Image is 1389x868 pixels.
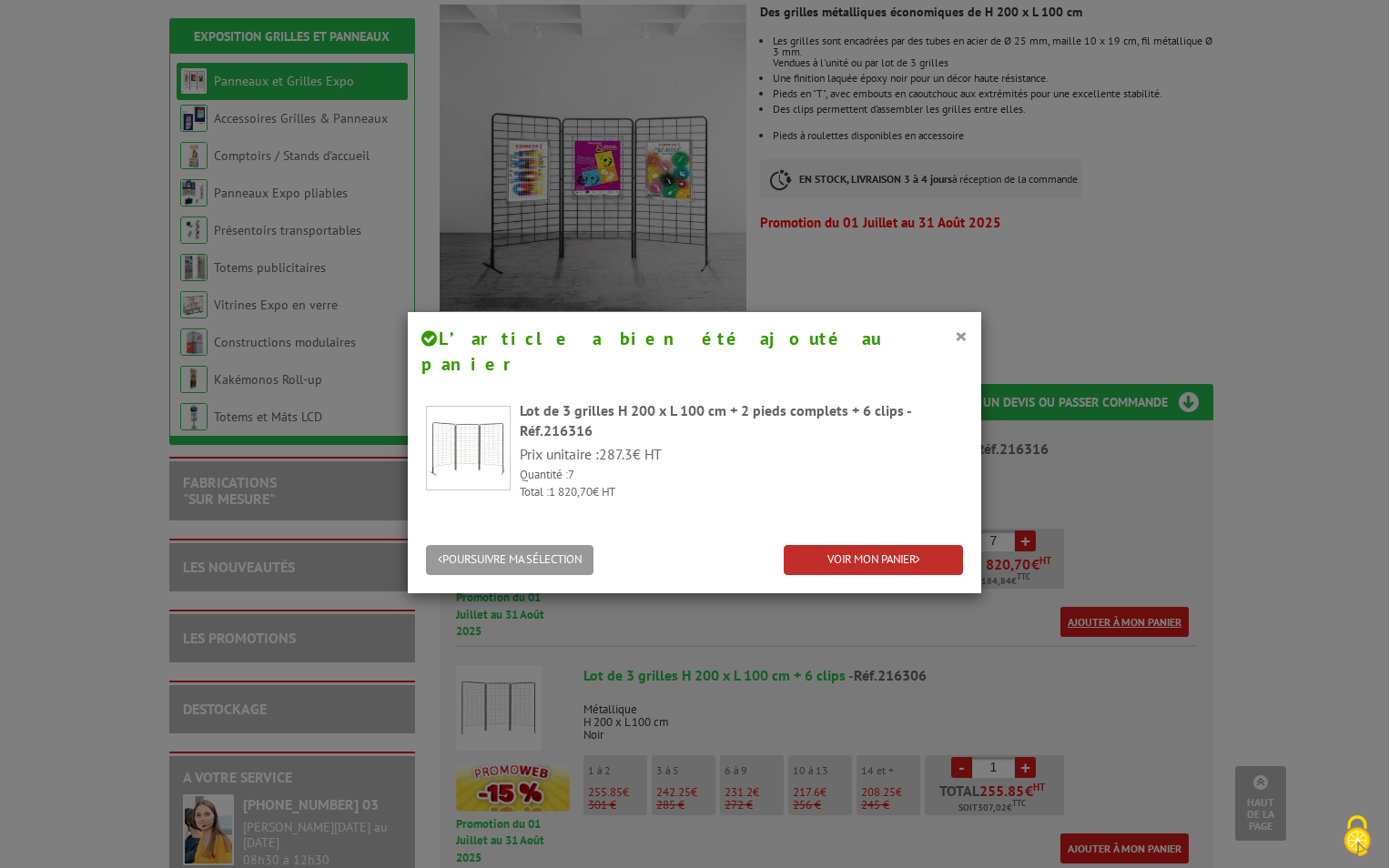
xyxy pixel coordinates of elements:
[599,445,633,463] span: 287.3
[520,444,963,465] p: Prix unitaire : € HT
[520,421,593,439] span: Réf.216316
[568,467,574,482] span: 7
[520,484,963,501] p: Total : € HT
[421,326,968,378] h4: L’article a bien été ajouté au panier
[784,545,963,575] a: VOIR MON PANIER
[1334,813,1380,859] img: Cookies (fenêtre modale)
[549,484,593,500] span: 1 820,70
[426,545,593,575] button: POURSUIVRE MA SÉLECTION
[955,324,968,348] button: ×
[520,400,963,442] div: Lot de 3 grilles H 200 x L 100 cm + 2 pieds complets + 6 clips -
[1325,806,1389,868] button: Cookies (fenêtre modale)
[520,467,963,484] p: Quantité :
